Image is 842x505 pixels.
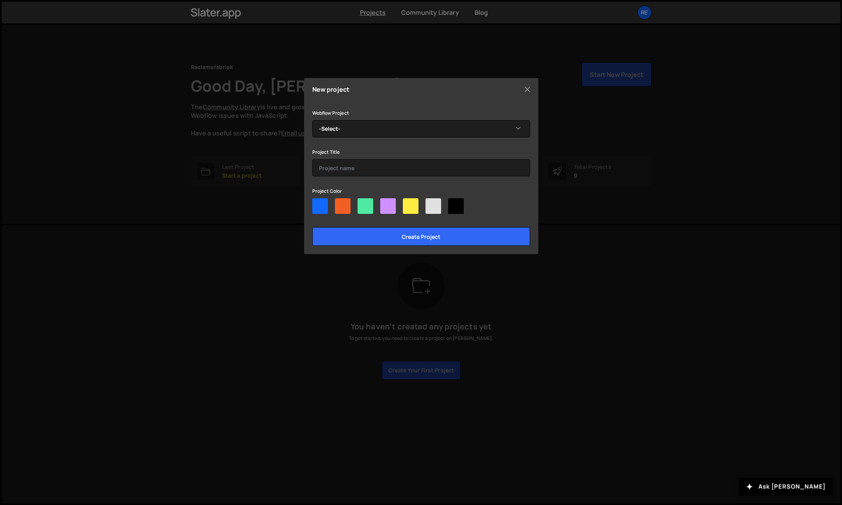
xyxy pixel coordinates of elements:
button: Close [522,84,533,95]
input: Project name [312,159,530,176]
label: Webflow Project [312,109,349,117]
input: Create project [312,227,530,246]
label: Project Title [312,148,340,156]
label: Project Color [312,187,342,195]
h5: New project [312,86,350,92]
button: Ask [PERSON_NAME] [739,478,833,496]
